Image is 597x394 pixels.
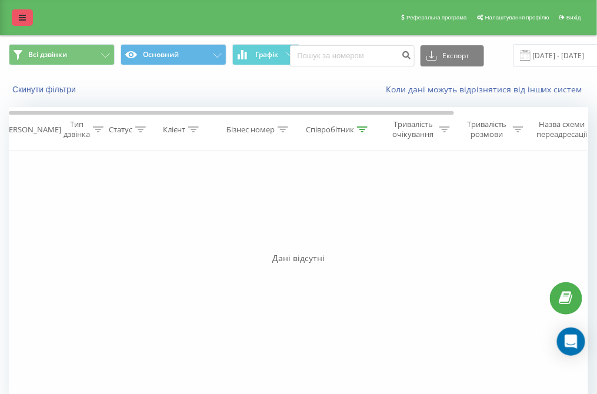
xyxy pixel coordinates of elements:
[9,44,115,65] button: Всі дзвінки
[421,45,484,66] button: Експорт
[9,84,82,95] button: Скинути фільтри
[109,125,132,135] div: Статус
[386,84,588,95] a: Коли дані можуть відрізнятися вiд інших систем
[121,44,226,65] button: Основний
[64,119,90,139] div: Тип дзвінка
[306,125,354,135] div: Співробітник
[255,51,278,59] span: Графік
[406,14,467,21] span: Реферальна програма
[390,119,436,139] div: Тривалість очікування
[2,125,61,135] div: [PERSON_NAME]
[226,125,275,135] div: Бізнес номер
[566,14,581,21] span: Вихід
[232,44,300,65] button: Графік
[463,119,510,139] div: Тривалість розмови
[536,119,587,139] div: Назва схеми переадресації
[9,252,588,264] div: Дані відсутні
[163,125,185,135] div: Клієнт
[557,328,585,356] div: Open Intercom Messenger
[485,14,549,21] span: Налаштування профілю
[28,50,67,59] span: Всі дзвінки
[290,45,415,66] input: Пошук за номером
